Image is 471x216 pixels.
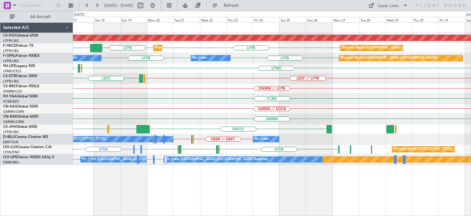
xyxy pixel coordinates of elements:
[3,84,39,88] a: CS-RRCFalcon 900LX
[3,54,16,58] span: F-GPNJ
[359,17,386,22] div: Tue 28
[3,64,35,68] a: 9H-LPZLegacy 500
[3,34,38,37] a: CS-DOUGlobal 6500
[412,17,439,22] div: Thu 30
[155,43,252,53] div: Planned Maint [GEOGRAPHIC_DATA] ([GEOGRAPHIC_DATA])
[3,130,19,134] a: LFPB/LBG
[7,12,67,22] button: All Aircraft
[226,17,253,22] div: Thu 23
[255,135,269,144] div: No Crew
[3,160,20,165] a: EBBR/BRU
[3,135,48,139] a: D-IBLUCessna Citation M2
[3,44,17,48] span: F-HECD
[3,74,16,78] span: CS-DTR
[74,12,85,18] div: [DATE]
[279,17,306,22] div: Sat 25
[3,44,33,48] a: F-HECDFalcon 7X
[438,17,465,22] div: Fri 31
[3,84,16,88] span: CS-RRC
[3,115,17,119] span: CN-RAK
[3,64,15,68] span: 9H-LPZ
[209,1,246,10] button: Refresh
[147,17,174,22] div: Mon 20
[253,17,280,22] div: Fri 24
[332,17,359,22] div: Mon 27
[3,115,38,119] a: CN-RAKGlobal 6000
[3,99,19,104] a: FCBB/BZV
[3,155,17,159] span: OO-GPE
[306,17,333,22] div: Sun 26
[3,74,37,78] a: CS-DTRFalcon 2000
[3,145,52,149] a: OO-LUXCessna Citation CJ4
[16,15,65,19] span: All Aircraft
[104,3,133,8] span: [DATE] - [DATE]
[341,53,437,63] div: Planned Maint [GEOGRAPHIC_DATA] ([GEOGRAPHIC_DATA])
[3,69,21,73] a: LFMD/CEQ
[3,59,19,63] a: LFPB/LBG
[94,17,121,22] div: Sat 18
[342,43,438,53] div: Planned Maint [GEOGRAPHIC_DATA] ([GEOGRAPHIC_DATA])
[3,109,24,114] a: GMMN/CMN
[120,17,147,22] div: Sun 19
[3,140,18,144] a: EBKT/KJK
[3,79,19,84] a: LFPB/LBG
[3,105,17,108] span: CN-KAS
[82,155,185,164] div: No Crew [GEOGRAPHIC_DATA] ([GEOGRAPHIC_DATA] National)
[3,150,20,155] a: LFSN/ENC
[3,49,19,53] a: LFPB/LBG
[3,95,17,98] span: 9H-YAA
[200,17,227,22] div: Wed 22
[3,89,22,94] a: DNMM/LOS
[67,17,94,22] div: Fri 17
[3,125,16,129] span: CS-JHH
[3,34,17,37] span: CS-DOU
[385,17,412,22] div: Wed 29
[366,1,411,10] button: Quick Links
[3,38,19,43] a: LFPB/LBG
[3,105,38,108] a: CN-KASGlobal 5000
[3,145,17,149] span: OO-LUX
[173,17,200,22] div: Tue 21
[42,135,105,144] div: No Crew Kortrijk-[GEOGRAPHIC_DATA]
[3,125,37,129] a: CS-JHHGlobal 6000
[165,155,268,164] div: No Crew [GEOGRAPHIC_DATA] ([GEOGRAPHIC_DATA] National)
[3,135,15,139] span: D-IBLU
[219,3,244,8] span: Refresh
[378,3,399,9] div: Quick Links
[3,54,40,58] a: F-GPNJFalcon 900EX
[3,95,38,98] a: 9H-YAAGlobal 5000
[19,1,54,10] input: Trip Number
[193,53,207,63] div: No Crew
[3,120,24,124] a: GMMN/CMN
[3,155,54,159] a: OO-GPEFalcon 900EX EASy II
